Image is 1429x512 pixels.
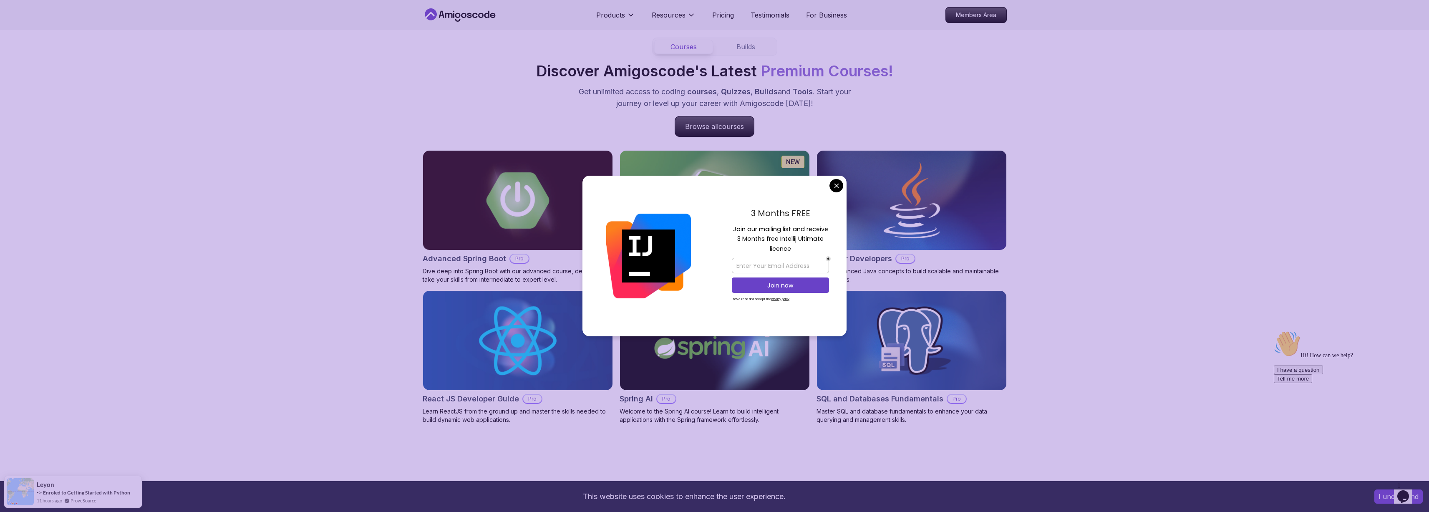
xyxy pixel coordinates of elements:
img: React JS Developer Guide card [423,291,612,390]
p: Welcome to the Spring AI course! Learn to build intelligent applications with the Spring framewor... [620,407,810,424]
div: 👋Hi! How can we help?I have a questionTell me more [3,3,154,56]
p: Pro [896,255,915,263]
img: SQL and Databases Fundamentals card [817,291,1006,390]
span: courses [718,122,744,131]
h2: SQL and Databases Fundamentals [817,393,943,405]
p: Browse all [675,116,754,136]
button: Resources [652,10,696,27]
span: leyon [37,481,54,488]
button: Courses [654,40,713,54]
h2: Java for Developers [817,253,892,265]
p: Pro [657,395,675,403]
img: Java for Developers card [817,151,1006,250]
a: Spring Boot for Beginners cardNEWSpring Boot for BeginnersBuild a CRUD API with Spring Boot and P... [620,150,810,284]
span: Hi! How can we help? [3,25,83,31]
img: :wave: [3,3,30,30]
img: Spring Boot for Beginners card [620,151,809,250]
a: SQL and Databases Fundamentals cardSQL and Databases FundamentalsProMaster SQL and database funda... [817,290,1007,424]
button: I have a question [3,38,53,47]
h2: Advanced Spring Boot [423,253,506,265]
div: This website uses cookies to enhance the user experience. [6,487,1362,506]
p: Get unlimited access to coding , , and . Start your journey or level up your career with Amigosco... [575,86,855,109]
p: Pro [523,395,542,403]
img: Advanced Spring Boot card [423,151,612,250]
a: For Business [806,10,847,20]
a: Java for Developers cardJava for DevelopersProLearn advanced Java concepts to build scalable and ... [817,150,1007,284]
img: Spring AI card [620,291,809,390]
iframe: chat widget [1270,327,1421,474]
a: Enroled to Getting Started with Python [43,489,130,496]
a: Pricing [712,10,734,20]
span: Premium Courses! [761,62,893,80]
span: Builds [755,87,778,96]
a: Spring AI cardSpring AIProWelcome to the Spring AI course! Learn to build intelligent application... [620,290,810,424]
p: Master SQL and database fundamentals to enhance your data querying and management skills. [817,407,1007,424]
h2: Spring AI [620,393,653,405]
span: -> [37,489,42,496]
a: React JS Developer Guide cardReact JS Developer GuideProLearn ReactJS from the ground up and mast... [423,290,613,424]
p: Learn ReactJS from the ground up and master the skills needed to build dynamic web applications. [423,407,613,424]
h2: React JS Developer Guide [423,393,519,405]
p: Dive deep into Spring Boot with our advanced course, designed to take your skills from intermedia... [423,267,613,284]
p: Members Area [946,8,1006,23]
a: Advanced Spring Boot cardAdvanced Spring BootProDive deep into Spring Boot with our advanced cour... [423,150,613,284]
p: Resources [652,10,686,20]
p: Pro [510,255,529,263]
p: NEW [786,158,800,166]
img: provesource social proof notification image [7,478,34,505]
p: Pro [948,395,966,403]
span: 11 hours ago [37,497,62,504]
span: courses [687,87,717,96]
button: Builds [716,40,775,54]
button: Products [596,10,635,27]
h2: Discover Amigoscode's Latest [536,63,893,79]
p: Products [596,10,625,20]
span: Quizzes [721,87,751,96]
button: Accept cookies [1374,489,1423,504]
span: Tools [793,87,813,96]
a: Browse allcourses [675,116,754,137]
a: ProveSource [71,497,96,504]
a: Testimonials [751,10,789,20]
button: Tell me more [3,47,42,56]
a: Members Area [945,7,1007,23]
p: Learn advanced Java concepts to build scalable and maintainable applications. [817,267,1007,284]
iframe: chat widget [1394,479,1421,504]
